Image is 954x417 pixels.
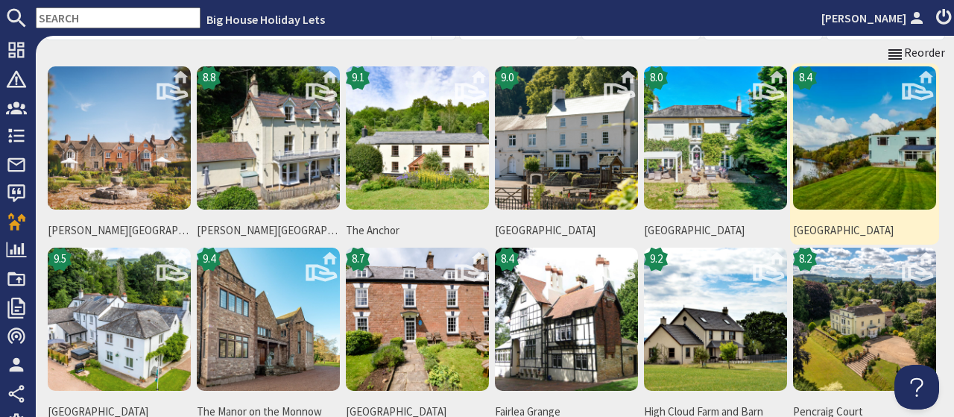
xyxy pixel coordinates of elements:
[45,63,194,245] a: Bowley Hall's icon[PERSON_NAME][GEOGRAPHIC_DATA][PERSON_NAME]
[197,66,340,210] img: Holly Tree House's icon
[203,251,215,268] span: 9.4
[36,7,200,28] input: SEARCH
[821,9,927,27] a: [PERSON_NAME]
[346,248,489,391] img: Forest House 's icon
[650,251,663,268] span: 9.2
[194,63,343,245] a: Holly Tree House's icon8.8[PERSON_NAME][GEOGRAPHIC_DATA]
[790,63,939,245] a: Wye Rapids House's icon8.4[GEOGRAPHIC_DATA]
[644,66,787,210] img: Bromsash House's icon
[799,251,812,268] span: 8.2
[352,69,364,87] span: 9.1
[886,43,945,63] a: Reorder
[492,63,641,245] a: River Wye Lodge's icon9.0[GEOGRAPHIC_DATA]
[346,66,489,210] img: The Anchor's icon
[894,365,939,410] iframe: Toggle Customer Support
[343,63,492,245] a: The Anchor's icon9.1The Anchor
[48,222,191,239] span: [PERSON_NAME][GEOGRAPHIC_DATA][PERSON_NAME]
[644,248,787,391] img: High Cloud Farm and Barn's icon
[799,69,812,87] span: 8.4
[197,222,340,239] span: [PERSON_NAME][GEOGRAPHIC_DATA]
[650,69,663,87] span: 8.0
[641,63,790,245] a: Bromsash House's icon8.0[GEOGRAPHIC_DATA]
[793,248,936,391] img: Pencraig Court's icon
[197,248,340,391] img: The Manor on the Monnow's icon
[203,69,215,87] span: 8.8
[54,251,66,268] span: 9.5
[495,66,638,210] img: River Wye Lodge's icon
[495,222,638,239] span: [GEOGRAPHIC_DATA]
[206,12,325,27] a: Big House Holiday Lets
[346,222,489,239] span: The Anchor
[48,66,191,210] img: Bowley Hall's icon
[644,222,787,239] span: [GEOGRAPHIC_DATA]
[793,222,936,239] span: [GEOGRAPHIC_DATA]
[495,248,638,391] img: Fairlea Grange's icon
[352,251,364,268] span: 8.7
[48,248,191,391] img: Monnow Valley Studio's icon
[501,251,514,268] span: 8.4
[501,69,514,87] span: 9.0
[793,66,936,210] img: Wye Rapids House's icon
